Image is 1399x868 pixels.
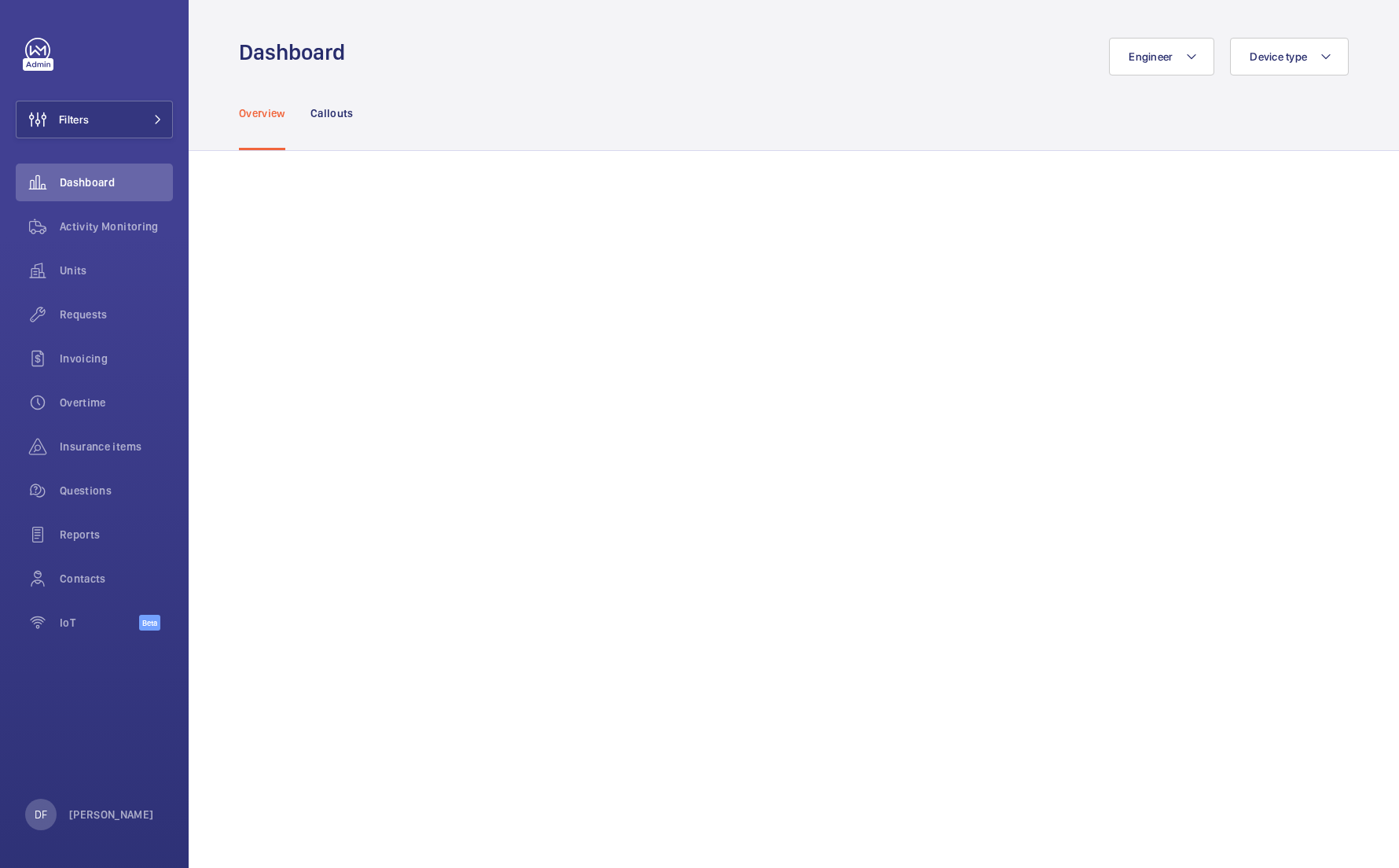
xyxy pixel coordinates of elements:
[60,395,173,410] span: Overtime
[1250,50,1307,63] span: Device type
[239,105,285,121] p: Overview
[239,38,354,67] h1: Dashboard
[59,112,89,127] span: Filters
[1129,50,1173,63] span: Engineer
[60,439,173,454] span: Insurance items
[60,351,173,366] span: Invoicing
[60,307,173,322] span: Requests
[139,615,160,631] span: Beta
[1230,38,1349,75] button: Device type
[60,571,173,587] span: Contacts
[310,105,354,121] p: Callouts
[60,615,139,631] span: IoT
[1109,38,1214,75] button: Engineer
[60,483,173,498] span: Questions
[60,175,173,190] span: Dashboard
[60,219,173,234] span: Activity Monitoring
[60,527,173,542] span: Reports
[60,263,173,278] span: Units
[35,807,47,822] p: DF
[69,807,154,822] p: [PERSON_NAME]
[16,101,173,138] button: Filters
